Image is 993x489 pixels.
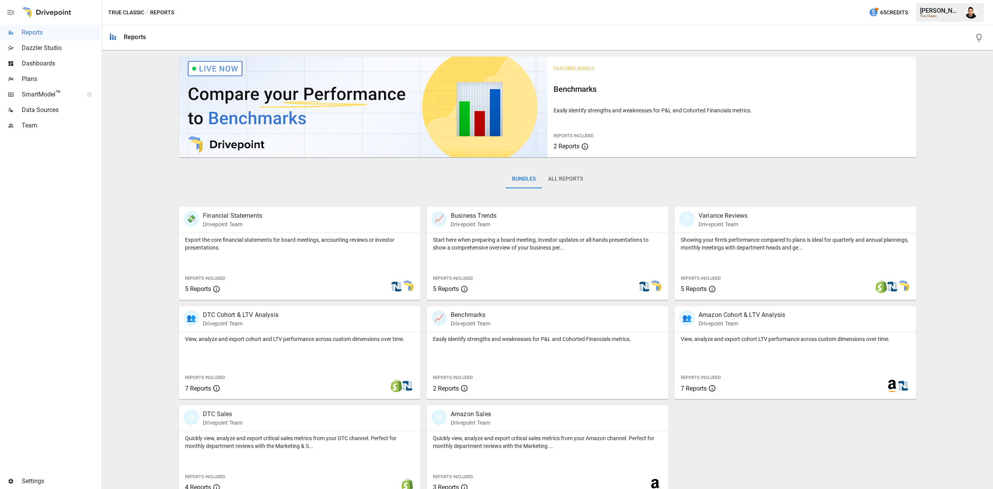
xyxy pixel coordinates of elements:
[681,285,707,293] span: 5 Reports
[433,236,662,251] p: Start here when preparing a board meeting, investor updates or all-hands presentations to show a ...
[897,380,909,392] img: netsuite
[681,375,721,380] span: Reports Included
[185,474,225,479] span: Reports Included
[554,66,595,71] span: Featured Bundle
[554,143,580,150] span: 2 Reports
[681,335,910,343] p: View, analyze and export cohort LTV performance across custom dimensions over time.
[554,133,593,138] span: Reports Included
[431,211,447,227] div: 📈
[866,5,911,20] button: 65Credits
[451,320,490,327] p: Drivepoint Team
[554,83,910,95] h6: Benchmarks
[185,385,211,392] span: 7 Reports
[451,220,496,228] p: Drivepoint Team
[433,375,473,380] span: Reports Included
[185,335,414,343] p: View, analyze and export cohort and LTV performance across custom dimensions over time.
[401,281,413,293] img: smart model
[390,281,403,293] img: netsuite
[638,281,650,293] img: netsuite
[22,28,100,37] span: Reports
[22,105,100,115] span: Data Sources
[506,170,542,188] button: Bundles
[183,310,199,326] div: 👥
[433,276,473,281] span: Reports Included
[679,211,695,227] div: 🗓
[897,281,909,293] img: smart model
[108,8,144,17] button: True Classic
[679,310,695,326] div: 👥
[183,211,199,227] div: 💸
[203,220,262,228] p: Drivepoint Team
[451,310,490,320] p: Benchmarks
[22,59,100,68] span: Dashboards
[55,89,61,98] span: ™
[681,236,910,251] p: Showing your firm's performance compared to plans is ideal for quarterly and annual plannings, mo...
[185,276,225,281] span: Reports Included
[433,474,473,479] span: Reports Included
[554,107,910,114] p: Easily identify strengths and weaknesses for P&L and Cohorted Financials metrics.
[649,281,661,293] img: smart model
[886,281,898,293] img: netsuite
[433,434,662,450] p: Quickly view, analyze and export critical sales metrics from your Amazon channel. Perfect for mon...
[203,310,279,320] p: DTC Cohort & LTV Analysis
[451,410,491,419] p: Amazon Sales
[146,8,149,17] div: /
[451,419,491,427] p: Drivepoint Team
[681,385,707,392] span: 7 Reports
[960,2,982,23] button: Francisco Sanchez
[699,320,785,327] p: Drivepoint Team
[433,335,662,343] p: Easily identify strengths and weaknesses for P&L and Cohorted Financials metrics.
[185,236,414,251] p: Export the core financial statements for board meetings, accounting reviews or investor presentat...
[880,8,908,17] span: 65 Credits
[22,43,100,53] span: Dazzler Studio
[401,380,413,392] img: netsuite
[185,434,414,450] p: Quickly view, analyze and export critical sales metrics from your DTC channel. Perfect for monthl...
[22,74,100,84] span: Plans
[433,385,459,392] span: 2 Reports
[681,276,721,281] span: Reports Included
[699,310,785,320] p: Amazon Cohort & LTV Analysis
[390,380,403,392] img: shopify
[886,380,898,392] img: amazon
[433,285,459,293] span: 5 Reports
[203,211,262,220] p: Financial Statements
[542,170,589,188] button: All Reports
[185,285,211,293] span: 5 Reports
[22,477,100,486] span: Settings
[699,211,747,220] p: Variance Reviews
[203,419,242,427] p: Drivepoint Team
[185,375,225,380] span: Reports Included
[183,410,199,425] div: 🛍
[22,121,100,130] span: Team
[875,281,887,293] img: shopify
[699,220,747,228] p: Drivepoint Team
[124,33,146,41] div: Reports
[22,90,78,99] span: SmartModel
[451,211,496,220] p: Business Trends
[431,310,447,326] div: 📈
[431,410,447,425] div: 🛍
[965,6,977,19] img: Francisco Sanchez
[179,57,547,157] img: video thumbnail
[920,7,960,14] div: [PERSON_NAME]
[203,410,242,419] p: DTC Sales
[203,320,279,327] p: Drivepoint Team
[920,14,960,18] div: True Classic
